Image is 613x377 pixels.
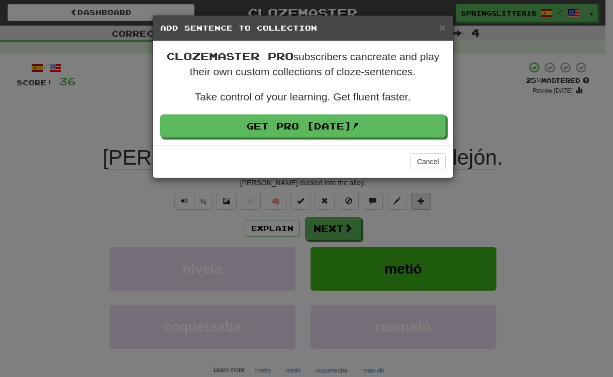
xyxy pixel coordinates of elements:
button: Close [439,22,445,33]
p: subscribers can create and play their own custom collections of cloze-sentences. [160,49,446,79]
button: Cancel [411,153,446,170]
span: × [439,22,445,33]
p: Take control of your learning. Get fluent faster. [160,89,446,104]
h5: Add Sentence to Collection [160,23,446,33]
span: Clozemaster Pro [166,50,293,62]
a: Get Pro [DATE]! [160,114,446,138]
